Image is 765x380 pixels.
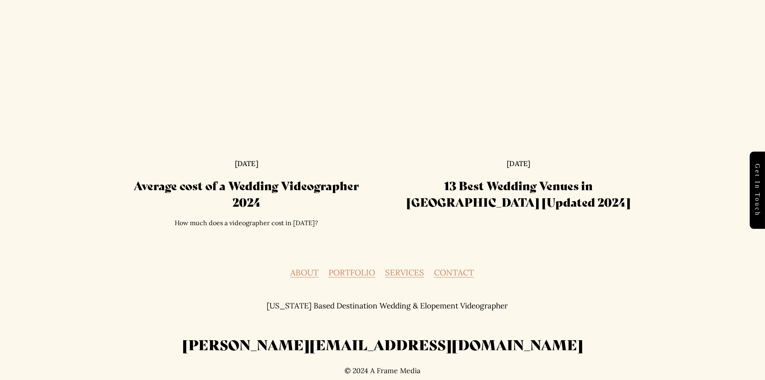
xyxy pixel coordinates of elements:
[406,177,630,210] a: 13 Best Wedding Venues in [GEOGRAPHIC_DATA] [Updated 2024]
[290,269,318,277] a: ABOUT
[328,269,375,277] a: PORTFOLIO
[507,160,530,167] time: [DATE]
[134,177,359,210] a: Average cost of a Wedding Videographer 2024
[102,335,664,354] h2: [PERSON_NAME][EMAIL_ADDRESS][DOMAIN_NAME]
[750,152,765,229] a: Get in touch
[235,160,258,167] time: [DATE]
[120,220,372,227] p: How much does a videographer cost in [DATE]?
[385,269,424,277] a: SERVICES
[434,269,474,277] a: CONTACT
[102,367,664,374] p: © 2024 A Frame Media
[267,302,508,310] p: [US_STATE] Based Destination Wedding & Elopement Videographer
